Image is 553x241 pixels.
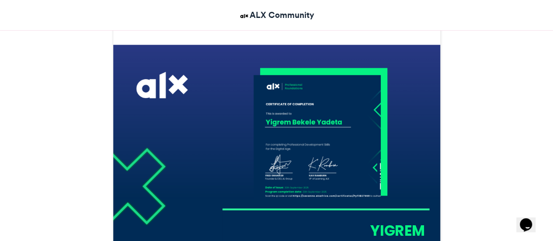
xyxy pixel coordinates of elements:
iframe: chat widget [516,206,544,232]
a: ALX Community [239,9,314,21]
img: ALX Community [239,10,250,21]
img: 1759505198.701-b2dcae4267c1926e4edbba7f5065fdc4d8f11412.png [253,75,380,202]
div: Yigrem [222,220,424,241]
